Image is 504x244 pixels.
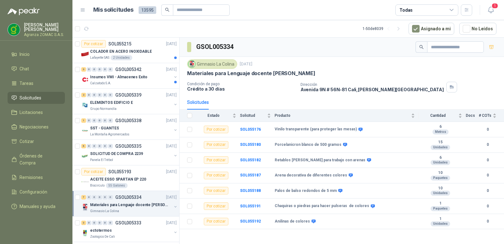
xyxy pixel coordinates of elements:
div: Por cotizar [204,202,228,210]
a: Configuración [8,186,65,198]
p: COLADOR EN ACERO INOXIDABLE [90,49,152,55]
div: 2 [81,93,86,97]
span: Configuración [20,188,47,195]
img: Company Logo [8,24,20,36]
span: # COTs [479,113,491,118]
div: Por cotizar [81,168,106,176]
div: 0 [103,118,107,123]
span: Cotizar [20,138,34,145]
button: No Leídos [459,23,496,35]
a: Por cotizarSOL055215[DATE] Company LogoCOLADOR EN ACERO INOXIDABLELafayette SAS2 Unidades [72,38,179,63]
b: 10 [419,170,462,176]
div: 0 [97,144,102,148]
div: 1 [81,118,86,123]
div: 3 [81,67,86,72]
div: 7 [81,195,86,199]
span: Remisiones [20,174,43,181]
div: 0 [103,93,107,97]
span: search [165,8,169,12]
b: Vinilo transparente (para proteger las mesas) [275,127,357,132]
span: 1 [491,3,498,9]
div: Todas [399,7,413,14]
div: 0 [87,144,91,148]
div: 0 [92,118,97,123]
div: 0 [97,118,102,123]
div: 3 [81,221,86,225]
span: Órdenes de Compra [20,152,59,166]
p: [DATE] [166,118,177,124]
div: 0 [92,144,97,148]
a: Chat [8,63,65,75]
p: Grupo Normandía [90,106,117,111]
img: Company Logo [81,127,89,134]
a: SOL055188 [240,188,261,193]
p: SST - GUANTES [90,125,119,131]
span: Estado [196,113,231,118]
a: SOL055182 [240,158,261,162]
b: 6 [419,155,462,160]
div: 0 [87,67,91,72]
div: 0 [108,144,113,148]
th: Producto [275,110,419,122]
p: GSOL005339 [115,93,141,97]
p: SOLICITUD DE COMPRA 2239 [90,151,143,157]
div: 0 [103,221,107,225]
p: ELEMENTOS EDIFICIO E [90,100,133,106]
p: GSOL005338 [115,118,141,123]
button: Asignado a mi [409,23,454,35]
span: Solicitudes [20,94,41,101]
th: Estado [196,110,240,122]
a: Cotizar [8,135,65,147]
img: Company Logo [81,50,89,58]
b: SOL055191 [240,204,261,208]
a: SOL055180 [240,142,261,147]
a: 6 0 0 0 0 0 GSOL005335[DATE] Company LogoSOLICITUD DE COMPRA 2239Panela El Trébol [81,142,178,163]
b: 0 [479,218,496,224]
a: 1 0 0 0 0 0 GSOL005338[DATE] Company LogoSST - GUANTESLa Montaña Agromercados [81,117,178,137]
div: 0 [103,67,107,72]
div: 0 [97,93,102,97]
div: 0 [108,93,113,97]
a: Negociaciones [8,121,65,133]
div: 0 [87,195,91,199]
th: Docs [466,110,479,122]
b: 15 [419,140,462,145]
b: 0 [479,203,496,209]
div: 0 [103,144,107,148]
a: Licitaciones [8,106,65,118]
a: SOL055187 [240,173,261,177]
p: La Montaña Agromercados [90,132,129,137]
a: SOL055176 [240,127,261,132]
a: Inicio [8,48,65,60]
p: Calzatodo S.A. [90,81,111,86]
p: SOL055215 [108,42,131,46]
p: Agranza ZOMAC S.A.S. [24,33,65,37]
a: Tareas [8,77,65,89]
div: Por cotizar [204,156,228,164]
div: 2 Unidades [111,55,132,60]
div: Por cotizar [204,218,228,225]
a: 7 0 0 0 0 0 GSOL005334[DATE] Company LogoMateriales para Lenguaje docente [PERSON_NAME]Gimnasio L... [81,193,178,214]
b: 10 [419,186,462,191]
b: Anilinas de colores [275,219,310,224]
p: [DATE] [166,194,177,200]
div: 0 [108,67,113,72]
p: GSOL005335 [115,144,141,148]
img: Company Logo [81,101,89,109]
span: Inicio [20,51,30,58]
button: 1 [485,4,496,16]
div: Por cotizar [204,172,228,179]
b: Palos de balso redondos de 5 mm [275,188,337,193]
p: [DATE] [166,92,177,98]
span: Negociaciones [20,123,49,130]
b: Chaquiras o piedras para hacer pulseras de colores [275,204,369,209]
div: 0 [92,93,97,97]
div: Unidades [431,160,450,165]
p: [PERSON_NAME] [PERSON_NAME] [24,23,65,32]
p: [DATE] [166,143,177,149]
img: Company Logo [81,178,89,186]
span: Licitaciones [20,109,43,116]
